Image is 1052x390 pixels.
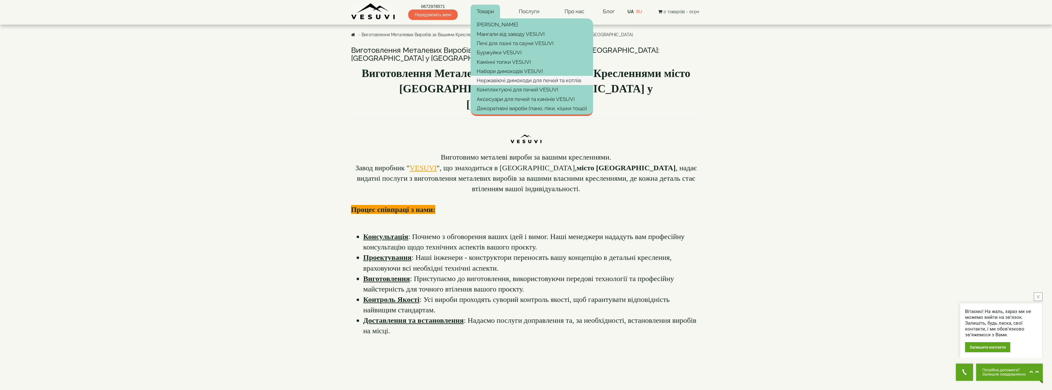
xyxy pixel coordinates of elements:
[363,295,420,303] u: Контроль Якості
[363,275,410,283] u: Виготовлення
[1034,292,1042,301] button: close button
[603,8,615,14] a: Блог
[363,233,409,241] u: Консультація
[471,76,593,85] a: Нержавіючі димоходи для печей та котлів
[363,233,685,251] font: : Почнемо з обговорення ваших ідей і вимог. Наші менеджери нададуть вам професійну консультацію щ...
[656,8,701,15] button: 0 товар(ів) - 0грн
[408,3,458,10] a: 0672978571
[965,309,1037,338] div: Вітаємо! На жаль, зараз ми не можемо вийти на зв'язок. Залишіть, будь ласка, свої контакти, і ми ...
[636,9,642,14] a: ru
[362,67,690,110] b: Виготовлення Металевих Виробів за Вашими Кресленнями місто [GEOGRAPHIC_DATA]: [GEOGRAPHIC_DATA] у...
[982,368,1027,372] span: Потрібна допомога?
[363,295,670,314] font: : Усі вироби проходять суворий контроль якості, щоб гарантувати відповідність найвищим стандартам.
[471,5,500,19] a: Товари
[471,20,593,29] a: [PERSON_NAME]
[351,206,436,214] b: Процес співпраці з нами:
[471,48,593,57] a: Буржуйки VESUVI
[628,9,634,14] span: ua
[509,122,543,147] img: PUbymHslNuv4uAEzqJpb6FGsOwdgUpvJpDmNqBc3N95ZFIp7Nq6GbIGTo4R592Obv21Wx6QEDVHZ4VvSFe9xc49KlnFEIH65O...
[982,372,1027,376] span: Залиште повідомлення
[956,364,973,381] button: Get Call button
[471,104,593,113] a: Декоративні вироби (пано, піки, кішки тощо)
[965,342,1010,352] div: Залишити контакти
[441,153,611,161] font: Виготовимо металеві вироби за вашими кресленнями.
[355,164,697,193] font: Завод виробник " ", що знаходиться в [GEOGRAPHIC_DATA], , надає видатні послуги з виготовлення ме...
[471,95,593,104] a: Аксесуари для печей та камінів VESUVI
[410,164,437,172] a: VESUVI
[513,5,546,19] a: Послуги
[471,57,593,67] a: Камінні топки VESUVI
[558,5,590,19] a: Про нас
[351,46,701,63] h3: Виготовлення Металевих Виробів за Вашими Кресленнями місто [GEOGRAPHIC_DATA]: [GEOGRAPHIC_DATA] у...
[362,32,633,37] a: Виготовлення Металевих Виробів за Вашими Кресленнями місто [GEOGRAPHIC_DATA]: [GEOGRAPHIC_DATA] у...
[363,316,697,335] font: : Надаємо послуги доправлення та, за необхідності, встановлення виробів на місці.
[663,9,699,14] span: 0 товар(ів) - 0грн
[408,10,458,20] span: Передзвоніть мені
[363,275,674,293] font: : Приступаємо до виготовлення, використовуючи передові технології та професійну майстерність для ...
[363,316,464,324] u: Доставлення та встановлення
[471,85,593,94] a: Комплектуючі для печей VESUVI
[471,67,593,76] a: Набори димоходів VESUVI
[976,364,1043,381] button: Chat button
[577,164,675,172] b: місто [GEOGRAPHIC_DATA]
[363,253,412,261] u: Проектування
[351,3,396,20] img: Завод VESUVI
[363,253,672,272] font: : Наші інженери - конструктори переносять вашу концепцію в детальні креслення, враховуючи всі нео...
[471,29,593,39] a: Мангали від заводу VESUVI
[471,39,593,48] a: Печі для лазні та сауни VESUVI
